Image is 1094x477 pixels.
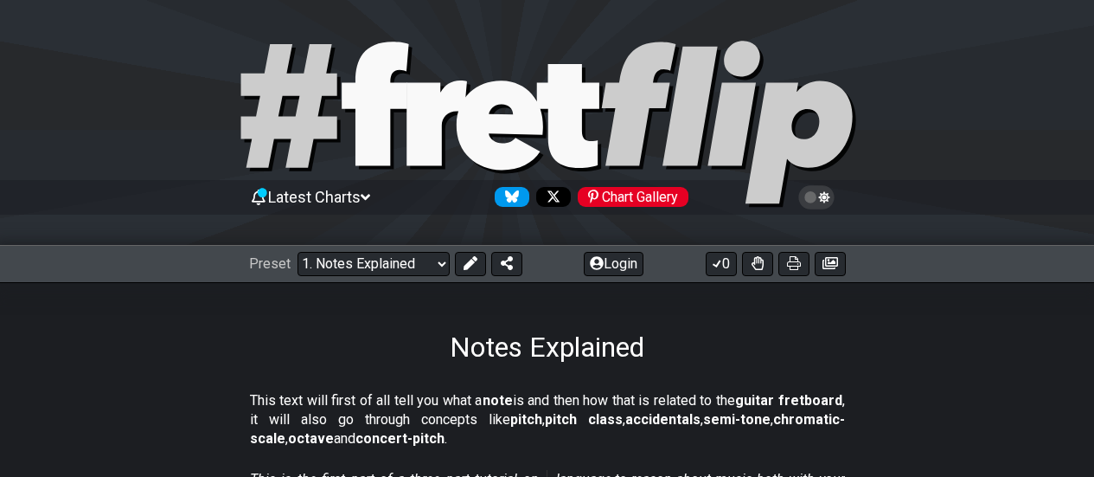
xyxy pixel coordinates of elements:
[483,392,513,409] strong: note
[249,255,291,272] span: Preset
[584,252,643,276] button: Login
[778,252,809,276] button: Print
[491,252,522,276] button: Share Preset
[545,411,623,428] strong: pitch class
[455,252,486,276] button: Edit Preset
[578,187,688,207] div: Chart Gallery
[706,252,737,276] button: 0
[742,252,773,276] button: Toggle Dexterity for all fretkits
[288,430,334,447] strong: octave
[450,331,644,364] h1: Notes Explained
[625,411,701,428] strong: accidentals
[703,411,771,428] strong: semi-tone
[250,391,845,449] p: This text will first of all tell you what a is and then how that is related to the , it will also...
[815,252,846,276] button: Create image
[807,190,827,205] span: Toggle light / dark theme
[510,411,542,428] strong: pitch
[488,187,529,207] a: Follow #fretflip at Bluesky
[529,187,571,207] a: Follow #fretflip at X
[735,392,842,409] strong: guitar fretboard
[297,252,450,276] select: Preset
[355,430,445,447] strong: concert-pitch
[268,188,361,206] span: Latest Charts
[571,187,688,207] a: #fretflip at Pinterest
